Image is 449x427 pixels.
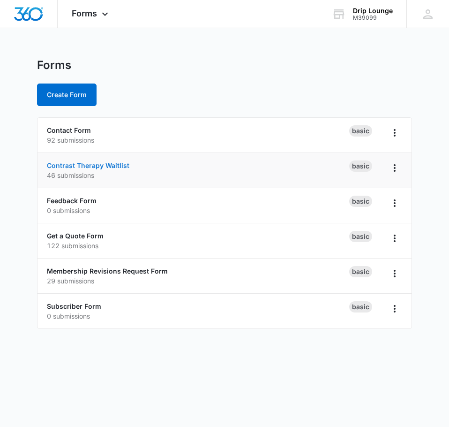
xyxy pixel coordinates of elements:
span: Forms [72,8,97,18]
a: Contrast Therapy Waitlist [47,161,129,169]
div: account name [353,7,393,15]
p: 92 submissions [47,135,349,145]
button: Overflow Menu [387,125,402,140]
a: Subscriber Form [47,302,101,310]
div: Basic [349,125,372,137]
p: 0 submissions [47,206,349,215]
button: Overflow Menu [387,196,402,211]
button: Create Form [37,84,97,106]
button: Overflow Menu [387,266,402,281]
button: Overflow Menu [387,231,402,246]
div: Basic [349,301,372,313]
p: 46 submissions [47,170,349,180]
div: Basic [349,231,372,242]
p: 122 submissions [47,241,349,251]
a: Membership Revisions Request Form [47,267,168,275]
div: Basic [349,160,372,172]
a: Get a Quote Form [47,232,104,240]
div: account id [353,15,393,21]
div: Basic [349,196,372,207]
h1: Forms [37,58,71,72]
div: Basic [349,266,372,277]
button: Overflow Menu [387,301,402,316]
a: Feedback Form [47,197,97,205]
p: 29 submissions [47,276,349,286]
a: Contact Form [47,126,91,134]
button: Overflow Menu [387,160,402,175]
p: 0 submissions [47,311,349,321]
